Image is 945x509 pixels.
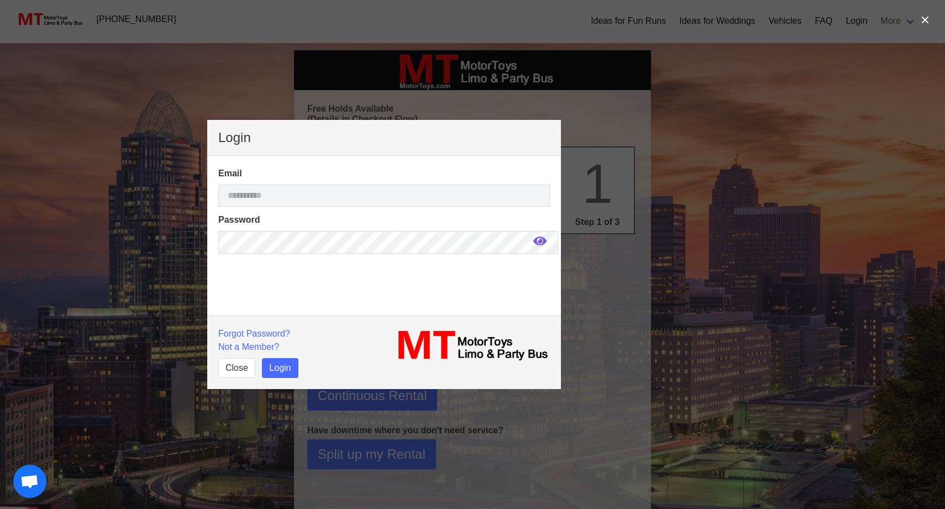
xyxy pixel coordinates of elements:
img: MT_logo_name.png [391,327,550,364]
label: Email [218,167,550,180]
button: Login [262,358,298,378]
a: Not a Member? [218,342,279,351]
label: Password [218,213,550,227]
a: Forgot Password? [218,329,290,338]
button: Close [218,358,255,378]
p: Login [218,131,550,144]
a: Open chat [13,465,46,498]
